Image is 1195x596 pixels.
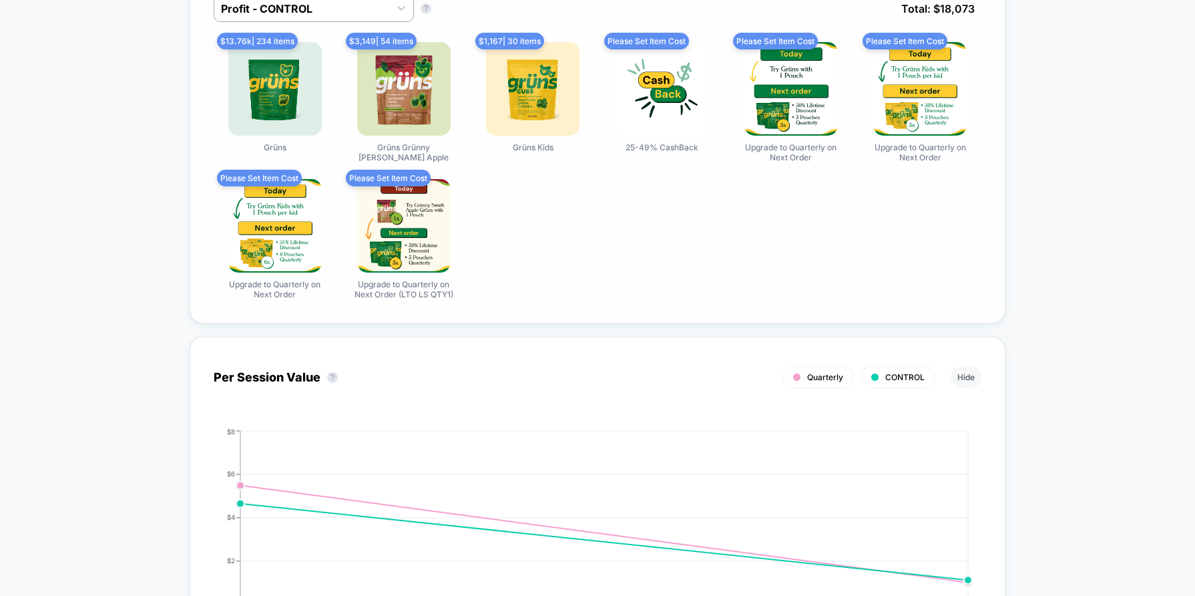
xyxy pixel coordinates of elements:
img: Upgrade to Quarterly on Next Order [873,42,967,136]
button: ? [327,372,338,383]
img: Upgrade to Quarterly on Next Order [228,179,322,273]
span: Please Set Item Cost [217,170,302,186]
span: Please Set Item Cost [346,170,431,186]
img: Grüns Grünny Smith Apple [357,42,451,136]
img: Upgrade to Quarterly on Next Order (LTO LS QTY1) [357,179,451,273]
span: Upgrade to Quarterly on Next Order (LTO LS QTY1) [354,279,454,299]
button: Hide [951,366,981,388]
tspan: $2 [227,557,235,565]
tspan: $4 [227,513,235,521]
img: Grüns Kids [486,42,579,136]
span: Upgrade to Quarterly on Next Order [741,142,841,162]
span: Quarterly [807,372,843,382]
tspan: $6 [227,470,235,478]
span: Grüns Grünny [PERSON_NAME] Apple [354,142,454,162]
span: Upgrade to Quarterly on Next Order [225,279,325,299]
span: $ 1,167 | 30 items [475,33,544,49]
button: ? [421,3,431,14]
span: Upgrade to Quarterly on Next Order [870,142,970,162]
span: Please Set Item Cost [604,33,689,49]
span: Please Set Item Cost [863,33,947,49]
span: $ 13.76k | 234 items [217,33,298,49]
img: 25-49% CashBack [616,42,709,136]
span: 25-49% CashBack [626,142,698,152]
img: Grüns [228,42,322,136]
span: $ 3,149 | 54 items [346,33,417,49]
span: Grüns Kids [513,142,553,152]
span: Grüns [264,142,286,152]
tspan: $8 [227,427,235,435]
span: Please Set Item Cost [733,33,818,49]
img: Upgrade to Quarterly on Next Order [744,42,838,136]
span: CONTROL [885,372,925,382]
